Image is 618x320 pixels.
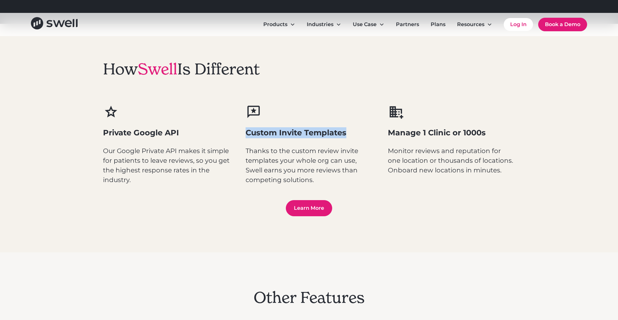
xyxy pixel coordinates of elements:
p: Our Google Private API makes it simple for patients to leave reviews, so you get the highest resp... [103,146,230,185]
a: Log In [504,18,533,31]
a: Partners [391,18,424,31]
a: Book a Demo [538,18,587,31]
span: Swell [138,59,177,79]
h2: Other Features [185,288,433,307]
h3: Private Google API [103,127,230,138]
p: Monitor reviews and reputation for one location or thousands of locations. Onboard new locations ... [388,146,515,175]
div: Industries [302,18,346,31]
h2: How Is Different [103,60,260,79]
div: Industries [307,21,333,28]
a: Learn More [286,200,332,216]
div: Products [258,18,300,31]
div: Use Case [348,18,389,31]
div: Products [263,21,287,28]
div: Resources [452,18,497,31]
a: Plans [426,18,451,31]
a: home [31,17,78,32]
h3: Custom Invite Templates [246,127,373,138]
div: Resources [457,21,484,28]
p: Thanks to the custom review invite templates your whole org can use, Swell earns you more reviews... [246,146,373,185]
div: Use Case [353,21,377,28]
h3: Manage 1 Clinic or 1000s [388,127,515,138]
